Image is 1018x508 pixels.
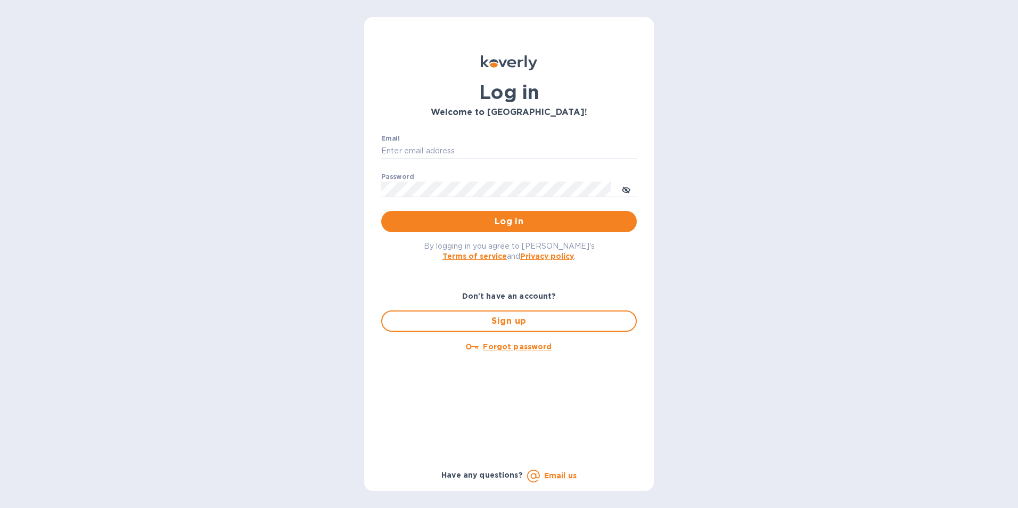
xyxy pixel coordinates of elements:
[391,315,627,327] span: Sign up
[381,174,414,180] label: Password
[381,135,400,142] label: Email
[424,242,595,260] span: By logging in you agree to [PERSON_NAME]'s and .
[441,471,523,479] b: Have any questions?
[520,252,574,260] a: Privacy policy
[381,81,637,103] h1: Log in
[544,471,577,480] a: Email us
[381,211,637,232] button: Log in
[462,292,556,300] b: Don't have an account?
[481,55,537,70] img: Koverly
[483,342,552,351] u: Forgot password
[615,178,637,200] button: toggle password visibility
[381,108,637,118] h3: Welcome to [GEOGRAPHIC_DATA]!
[381,143,637,159] input: Enter email address
[390,215,628,228] span: Log in
[381,310,637,332] button: Sign up
[442,252,507,260] a: Terms of service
